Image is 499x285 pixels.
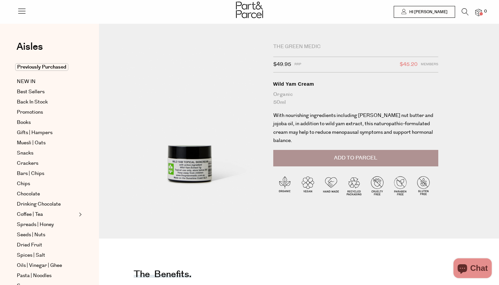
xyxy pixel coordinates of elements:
a: Promotions [17,108,77,116]
span: Back In Stock [17,98,48,106]
a: Spices | Salt [17,251,77,259]
span: Previously Purchased [15,63,68,71]
span: Aisles [17,40,43,54]
a: Gifts | Hampers [17,129,77,137]
a: Snacks [17,149,77,157]
a: Books [17,119,77,127]
h4: The benefits. [134,273,191,278]
span: Members [421,60,438,69]
span: Spreads | Honey [17,221,54,229]
span: Hi [PERSON_NAME] [408,9,448,15]
span: Chips [17,180,30,188]
span: Chocolate [17,190,40,198]
img: P_P-ICONS-Live_Bec_V11_Organic.svg [273,174,296,197]
a: Previously Purchased [17,63,77,71]
span: Bars | Chips [17,170,44,178]
span: Best Sellers [17,88,45,96]
a: Crackers [17,159,77,167]
span: $49.95 [273,60,291,69]
img: P_P-ICONS-Live_Bec_V11_Gluten_Free.svg [412,174,435,197]
span: NEW IN [17,78,36,86]
div: The Green Medic [273,43,438,50]
span: Snacks [17,149,33,157]
span: 0 [482,9,488,14]
span: Drinking Chocolate [17,200,61,208]
div: Wild Yam Cream [273,81,438,87]
a: 0 [475,9,482,16]
span: Pasta | Noodles [17,272,51,280]
a: Bars | Chips [17,170,77,178]
a: Drinking Chocolate [17,200,77,208]
a: Hi [PERSON_NAME] [394,6,455,18]
img: Wild Yam Cream [119,43,263,214]
div: Organic 50ml [273,91,438,106]
img: P_P-ICONS-Live_Bec_V11_Recycle_Packaging.svg [343,174,366,197]
button: Expand/Collapse Coffee | Tea [77,211,82,218]
span: Promotions [17,108,43,116]
a: Spreads | Honey [17,221,77,229]
img: P_P-ICONS-Live_Bec_V11_Vegan.svg [296,174,319,197]
span: $45.20 [400,60,417,69]
a: Dried Fruit [17,241,77,249]
span: Seeds | Nuts [17,231,45,239]
span: RRP [294,60,301,69]
span: Crackers [17,159,38,167]
a: Seeds | Nuts [17,231,77,239]
a: Back In Stock [17,98,77,106]
img: P_P-ICONS-Live_Bec_V11_Cruelty_Free.svg [366,174,389,197]
span: Muesli | Oats [17,139,46,147]
span: Books [17,119,31,127]
span: With nourishing ingredients including [PERSON_NAME] nut butter and jojoba oil, in addition to wil... [273,112,433,144]
span: Spices | Salt [17,251,45,259]
a: Aisles [17,42,43,58]
span: Dried Fruit [17,241,42,249]
span: Add to Parcel [334,154,377,162]
span: Gifts | Hampers [17,129,52,137]
a: Chips [17,180,77,188]
inbox-online-store-chat: Shopify online store chat [451,258,494,280]
img: P_P-ICONS-Live_Bec_V11_Paraben_Free.svg [389,174,412,197]
a: Oils | Vinegar | Ghee [17,262,77,270]
a: Muesli | Oats [17,139,77,147]
img: P_P-ICONS-Live_Bec_V11_Handmade.svg [319,174,343,197]
a: Chocolate [17,190,77,198]
a: Coffee | Tea [17,211,77,218]
a: Best Sellers [17,88,77,96]
span: Oils | Vinegar | Ghee [17,262,62,270]
a: Pasta | Noodles [17,272,77,280]
span: Coffee | Tea [17,211,43,218]
img: Part&Parcel [236,2,263,18]
button: Add to Parcel [273,150,438,166]
a: NEW IN [17,78,77,86]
